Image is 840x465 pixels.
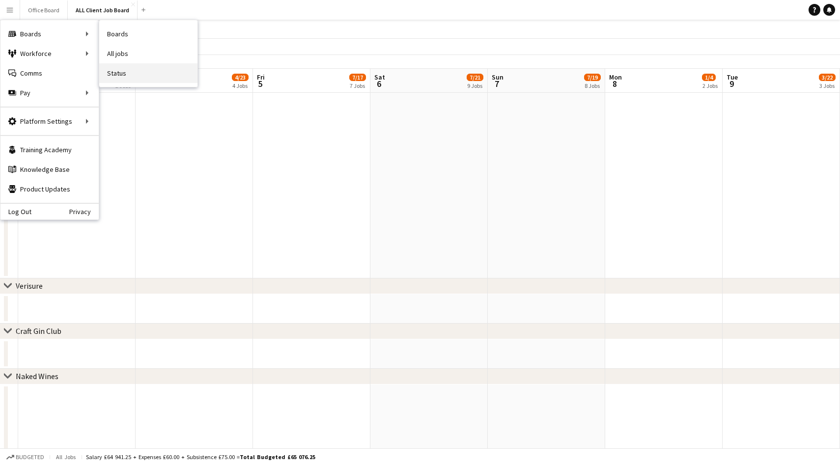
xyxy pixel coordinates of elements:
[0,140,99,160] a: Training Academy
[350,82,365,89] div: 7 Jobs
[16,454,44,461] span: Budgeted
[467,74,483,81] span: 7/21
[373,78,385,89] span: 6
[725,78,738,89] span: 9
[16,371,58,381] div: Naked Wines
[86,453,315,461] div: Salary £64 941.25 + Expenses £60.00 + Subsistence £75.00 =
[68,0,138,20] button: ALL Client Job Board
[54,453,78,461] span: All jobs
[0,44,99,63] div: Workforce
[99,24,197,44] a: Boards
[0,111,99,131] div: Platform Settings
[99,63,197,83] a: Status
[99,44,197,63] a: All jobs
[232,74,249,81] span: 4/23
[490,78,504,89] span: 7
[5,452,46,463] button: Budgeted
[255,78,265,89] span: 5
[0,179,99,199] a: Product Updates
[16,326,61,336] div: Craft Gin Club
[727,73,738,82] span: Tue
[702,74,716,81] span: 1/4
[608,78,622,89] span: 8
[467,82,483,89] div: 9 Jobs
[240,453,315,461] span: Total Budgeted £65 076.25
[0,160,99,179] a: Knowledge Base
[0,208,31,216] a: Log Out
[585,82,600,89] div: 8 Jobs
[69,208,99,216] a: Privacy
[374,73,385,82] span: Sat
[232,82,248,89] div: 4 Jobs
[702,82,718,89] div: 2 Jobs
[0,83,99,103] div: Pay
[584,74,601,81] span: 7/19
[16,281,43,291] div: Verisure
[609,73,622,82] span: Mon
[20,0,68,20] button: Office Board
[257,73,265,82] span: Fri
[349,74,366,81] span: 7/17
[0,63,99,83] a: Comms
[492,73,504,82] span: Sun
[819,74,836,81] span: 3/22
[819,82,835,89] div: 3 Jobs
[0,24,99,44] div: Boards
